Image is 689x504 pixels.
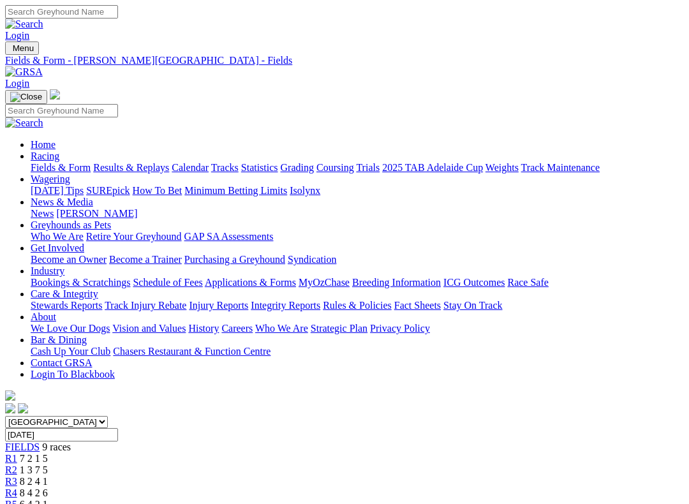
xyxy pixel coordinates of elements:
[211,162,239,173] a: Tracks
[133,185,182,196] a: How To Bet
[5,78,29,89] a: Login
[31,265,64,276] a: Industry
[5,5,118,19] input: Search
[31,323,684,334] div: About
[10,92,42,102] img: Close
[5,55,684,66] a: Fields & Form - [PERSON_NAME][GEOGRAPHIC_DATA] - Fields
[86,231,182,242] a: Retire Your Greyhound
[188,323,219,334] a: History
[316,162,354,173] a: Coursing
[31,219,111,230] a: Greyhounds as Pets
[485,162,519,173] a: Weights
[18,403,28,413] img: twitter.svg
[31,185,684,196] div: Wagering
[356,162,380,173] a: Trials
[109,254,182,265] a: Become a Trainer
[31,139,56,150] a: Home
[133,277,202,288] a: Schedule of Fees
[507,277,548,288] a: Race Safe
[31,185,84,196] a: [DATE] Tips
[31,288,98,299] a: Care & Integrity
[31,300,102,311] a: Stewards Reports
[172,162,209,173] a: Calendar
[31,196,93,207] a: News & Media
[205,277,296,288] a: Applications & Forms
[5,453,17,464] a: R1
[31,231,684,242] div: Greyhounds as Pets
[112,323,186,334] a: Vision and Values
[113,346,270,357] a: Chasers Restaurant & Function Centre
[20,476,48,487] span: 8 2 4 1
[31,300,684,311] div: Care & Integrity
[184,231,274,242] a: GAP SA Assessments
[5,428,118,441] input: Select date
[56,208,137,219] a: [PERSON_NAME]
[31,208,54,219] a: News
[221,323,253,334] a: Careers
[93,162,169,173] a: Results & Replays
[31,254,107,265] a: Become an Owner
[31,162,91,173] a: Fields & Form
[255,323,308,334] a: Who We Are
[5,41,39,55] button: Toggle navigation
[5,30,29,41] a: Login
[5,66,43,78] img: GRSA
[290,185,320,196] a: Isolynx
[323,300,392,311] a: Rules & Policies
[521,162,600,173] a: Track Maintenance
[288,254,336,265] a: Syndication
[443,300,502,311] a: Stay On Track
[31,334,87,345] a: Bar & Dining
[184,254,285,265] a: Purchasing a Greyhound
[299,277,350,288] a: MyOzChase
[31,346,684,357] div: Bar & Dining
[31,323,110,334] a: We Love Our Dogs
[394,300,441,311] a: Fact Sheets
[42,441,71,452] span: 9 races
[20,464,48,475] span: 1 3 7 5
[31,231,84,242] a: Who We Are
[20,453,48,464] span: 7 2 1 5
[382,162,483,173] a: 2025 TAB Adelaide Cup
[189,300,248,311] a: Injury Reports
[86,185,130,196] a: SUREpick
[5,19,43,30] img: Search
[5,90,47,104] button: Toggle navigation
[31,242,84,253] a: Get Involved
[31,174,70,184] a: Wagering
[311,323,367,334] a: Strategic Plan
[50,89,60,100] img: logo-grsa-white.png
[184,185,287,196] a: Minimum Betting Limits
[31,151,59,161] a: Racing
[5,464,17,475] a: R2
[352,277,441,288] a: Breeding Information
[105,300,186,311] a: Track Injury Rebate
[31,346,110,357] a: Cash Up Your Club
[31,311,56,322] a: About
[5,487,17,498] a: R4
[281,162,314,173] a: Grading
[5,117,43,129] img: Search
[13,43,34,53] span: Menu
[370,323,430,334] a: Privacy Policy
[31,162,684,174] div: Racing
[443,277,505,288] a: ICG Outcomes
[5,390,15,401] img: logo-grsa-white.png
[5,476,17,487] a: R3
[5,441,40,452] a: FIELDS
[31,254,684,265] div: Get Involved
[31,369,115,380] a: Login To Blackbook
[5,403,15,413] img: facebook.svg
[20,487,48,498] span: 8 4 2 6
[31,208,684,219] div: News & Media
[5,104,118,117] input: Search
[31,357,92,368] a: Contact GRSA
[31,277,130,288] a: Bookings & Scratchings
[31,277,684,288] div: Industry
